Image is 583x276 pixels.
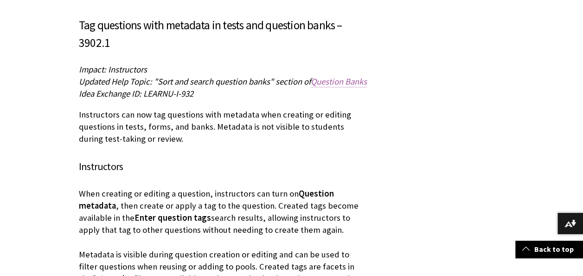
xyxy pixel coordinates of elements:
a: Back to top [515,241,583,258]
h4: Instructors [79,159,367,174]
span: Tag questions with metadata in tests and question banks – 3902.1 [79,18,342,50]
span: Impact: Instructors [79,64,147,75]
span: Enter question tags [135,212,211,223]
a: Question Banks [311,76,367,87]
p: Instructors can now tag questions with metadata when creating or editing questions in tests, form... [79,109,367,145]
span: Updated Help Topic: "Sort and search question banks" section of [79,76,311,87]
span: Idea Exchange ID: LEARNU-I-932 [79,88,193,99]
